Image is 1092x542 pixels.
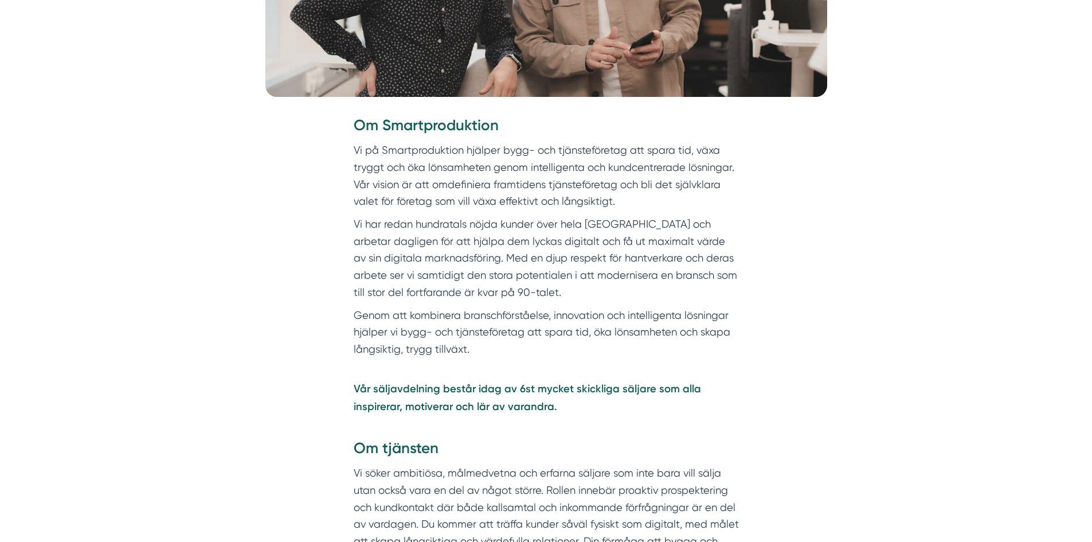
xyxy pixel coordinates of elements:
p: Vi har redan hundratals nöjda kunder över hela [GEOGRAPHIC_DATA] och arbetar dagligen för att hjä... [354,216,739,301]
p: Vi på Smartproduktion hjälper bygg- och tjänsteföretag att spara tid, växa tryggt och öka lönsamh... [354,142,739,210]
strong: Om tjänsten [354,439,439,457]
p: Genom att kombinera branschförståelse, innovation och intelligenta lösningar hjälper vi bygg- och... [354,307,739,358]
strong: Vår säljavdelning består idag av 6st mycket skickliga säljare som alla inspirerar, motiverar och ... [354,383,701,413]
strong: Om Smartproduktion [354,116,499,134]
